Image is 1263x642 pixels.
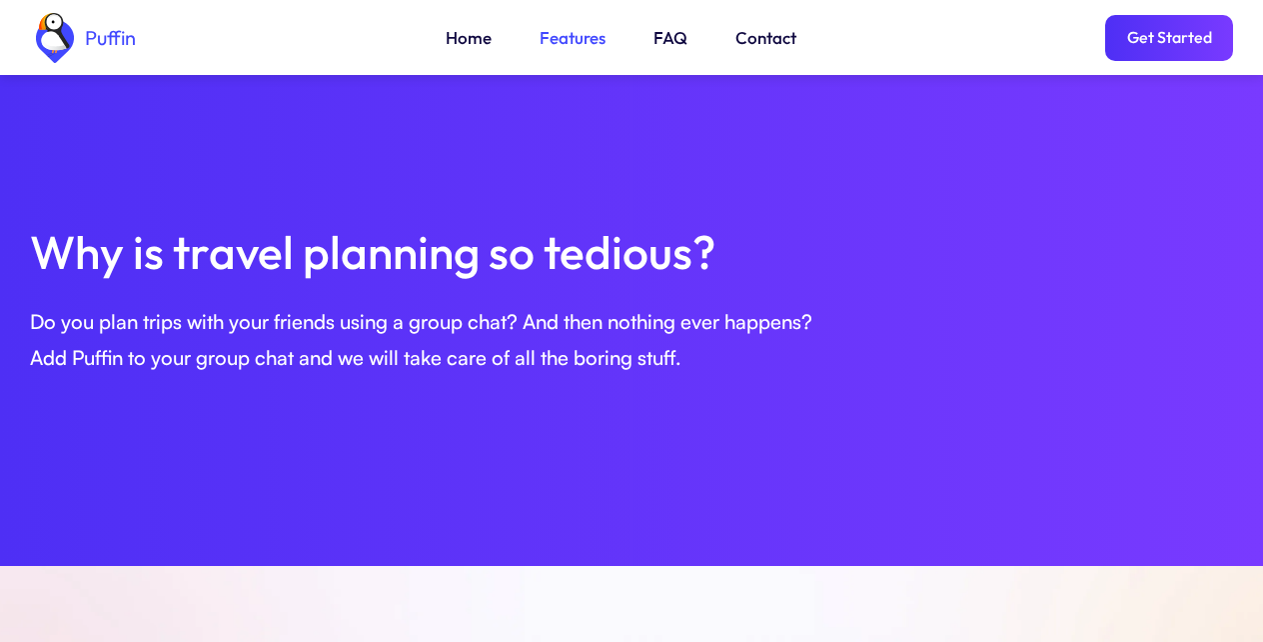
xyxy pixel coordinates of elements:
[30,13,136,63] a: home
[30,304,1233,376] div: Do you plan trips with your friends using a group chat? And then nothing ever happens? Add Puffin...
[1105,15,1233,61] a: Get Started
[446,25,492,51] a: Home
[80,28,136,48] div: Puffin
[540,25,606,51] a: Features
[653,25,687,51] a: FAQ
[735,25,796,51] a: Contact
[30,220,1233,284] h2: Why is travel planning so tedious?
